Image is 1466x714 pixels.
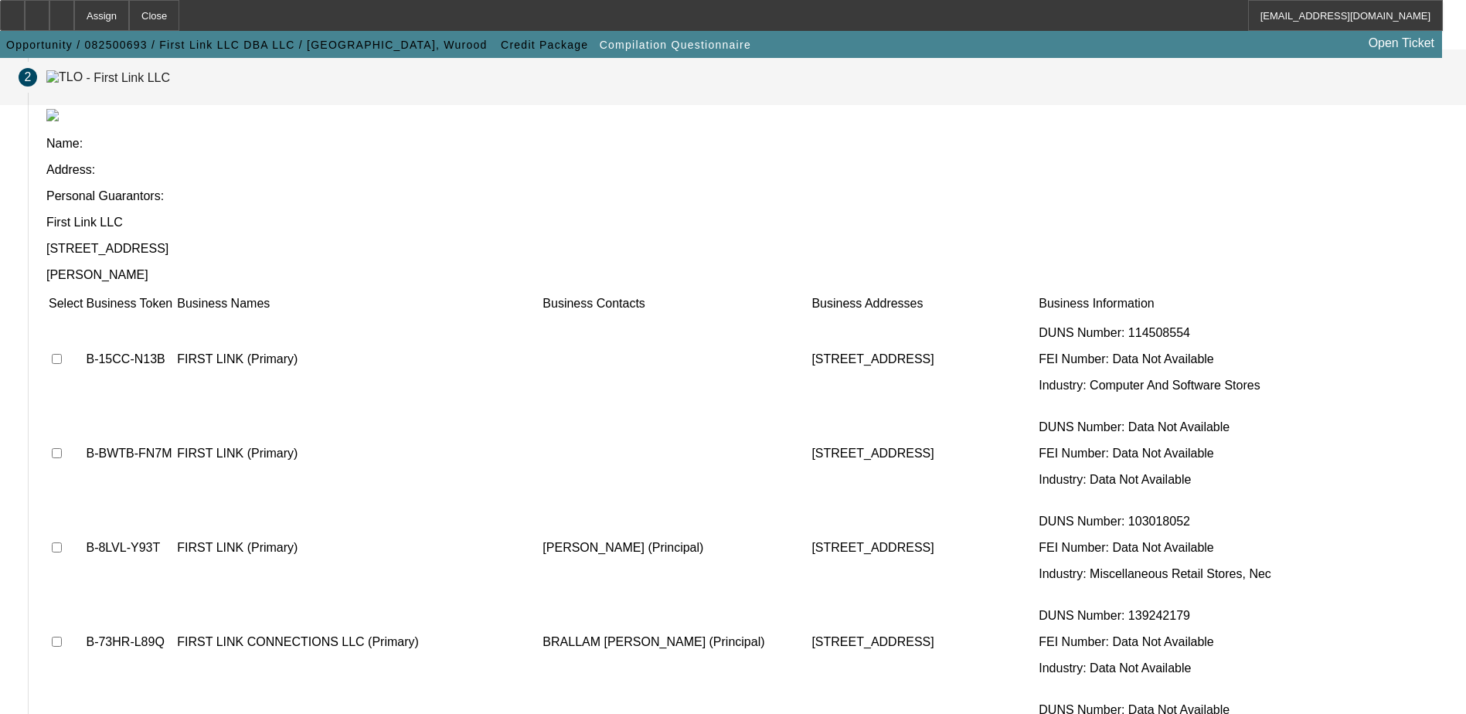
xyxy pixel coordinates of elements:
p: Personal Guarantors: [46,189,1447,203]
p: DUNS Number: 114508554 [1039,326,1301,340]
p: BRALLAM [PERSON_NAME] (Principal) [543,635,808,649]
td: Business Token [85,296,175,311]
button: Compilation Questionnaire [596,31,755,59]
a: Open Ticket [1362,30,1440,56]
span: Compilation Questionnaire [600,39,751,51]
p: [STREET_ADDRESS] [811,352,1036,366]
div: - First Link LLC [87,70,170,83]
p: Industry: Computer And Software Stores [1039,379,1301,393]
img: tlo.png [46,109,59,121]
p: [PERSON_NAME] (Principal) [543,541,808,555]
td: B-73HR-L89Q [85,596,175,688]
p: FEI Number: Data Not Available [1039,352,1301,366]
p: Address: [46,163,1447,177]
td: Business Contacts [542,296,809,311]
p: DUNS Number: 139242179 [1039,609,1301,623]
p: FEI Number: Data Not Available [1039,635,1301,649]
span: 2 [25,70,32,84]
td: Select [48,296,83,311]
p: FEI Number: Data Not Available [1039,541,1301,555]
p: [STREET_ADDRESS] [46,242,1447,256]
img: TLO [46,70,83,84]
p: FIRST LINK (Primary) [177,541,539,555]
td: Business Addresses [811,296,1036,311]
button: Credit Package [497,31,592,59]
p: [PERSON_NAME] [46,268,1447,282]
p: DUNS Number: Data Not Available [1039,420,1301,434]
p: Industry: Data Not Available [1039,661,1301,675]
p: FIRST LINK (Primary) [177,447,539,461]
p: Industry: Miscellaneous Retail Stores, Nec [1039,567,1301,581]
span: Opportunity / 082500693 / First Link LLC DBA LLC / [GEOGRAPHIC_DATA], Wurood [6,39,488,51]
p: FIRST LINK CONNECTIONS LLC (Primary) [177,635,539,649]
p: FIRST LINK (Primary) [177,352,539,366]
p: [STREET_ADDRESS] [811,635,1036,649]
td: B-BWTB-FN7M [85,407,175,500]
p: Name: [46,137,1447,151]
td: B-15CC-N13B [85,313,175,406]
p: FEI Number: Data Not Available [1039,447,1301,461]
p: [STREET_ADDRESS] [811,447,1036,461]
td: Business Information [1038,296,1301,311]
p: Industry: Data Not Available [1039,473,1301,487]
p: First Link LLC [46,216,1447,229]
td: Business Names [176,296,540,311]
p: [STREET_ADDRESS] [811,541,1036,555]
p: DUNS Number: 103018052 [1039,515,1301,529]
td: B-8LVL-Y93T [85,501,175,594]
span: Credit Package [501,39,588,51]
